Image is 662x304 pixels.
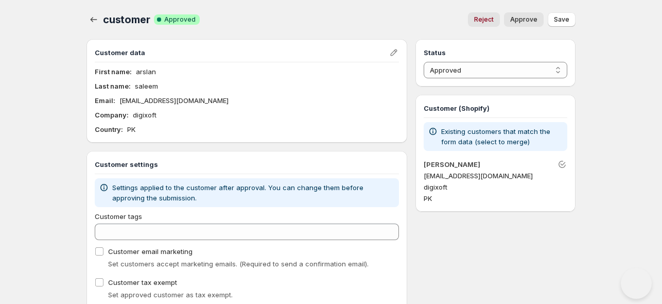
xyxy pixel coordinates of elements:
span: digixoft [424,183,447,191]
h3: Customer settings [95,159,399,170]
b: Email : [95,96,115,105]
span: Customer tags [95,212,142,221]
button: Save [548,12,576,27]
p: Existing customers that match the form data (select to merge) [441,126,563,147]
button: Approve [504,12,544,27]
span: Customer tax exempt [108,278,177,286]
span: Save [554,15,569,24]
span: Approved [164,15,196,24]
h3: Status [424,47,567,58]
p: Settings applied to the customer after approval. You can change them before approving the submiss... [112,182,395,203]
button: Unlink [555,157,569,172]
h3: Customer data [95,47,389,58]
b: First name : [95,67,132,76]
p: [EMAIL_ADDRESS][DOMAIN_NAME] [424,171,567,181]
span: Set approved customer as tax exempt. [108,291,233,299]
p: arslan [136,66,156,77]
b: Company : [95,111,129,119]
button: Edit [387,45,401,60]
span: Set customers accept marketing emails. (Required to send a confirmation email). [108,260,369,268]
b: Country : [95,125,123,133]
p: PK [127,124,135,134]
h3: Customer (Shopify) [424,103,567,113]
p: digixoft [133,110,156,120]
b: Last name : [95,82,131,90]
p: saleem [135,81,158,91]
iframe: Help Scout Beacon - Open [621,268,652,299]
button: Reject [468,12,500,27]
p: [EMAIL_ADDRESS][DOMAIN_NAME] [119,95,229,106]
a: [PERSON_NAME] [424,160,480,168]
span: Reject [474,15,494,24]
span: Approve [510,15,537,24]
span: PK [424,194,432,202]
span: customer [103,13,150,26]
span: Customer email marketing [108,247,193,256]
